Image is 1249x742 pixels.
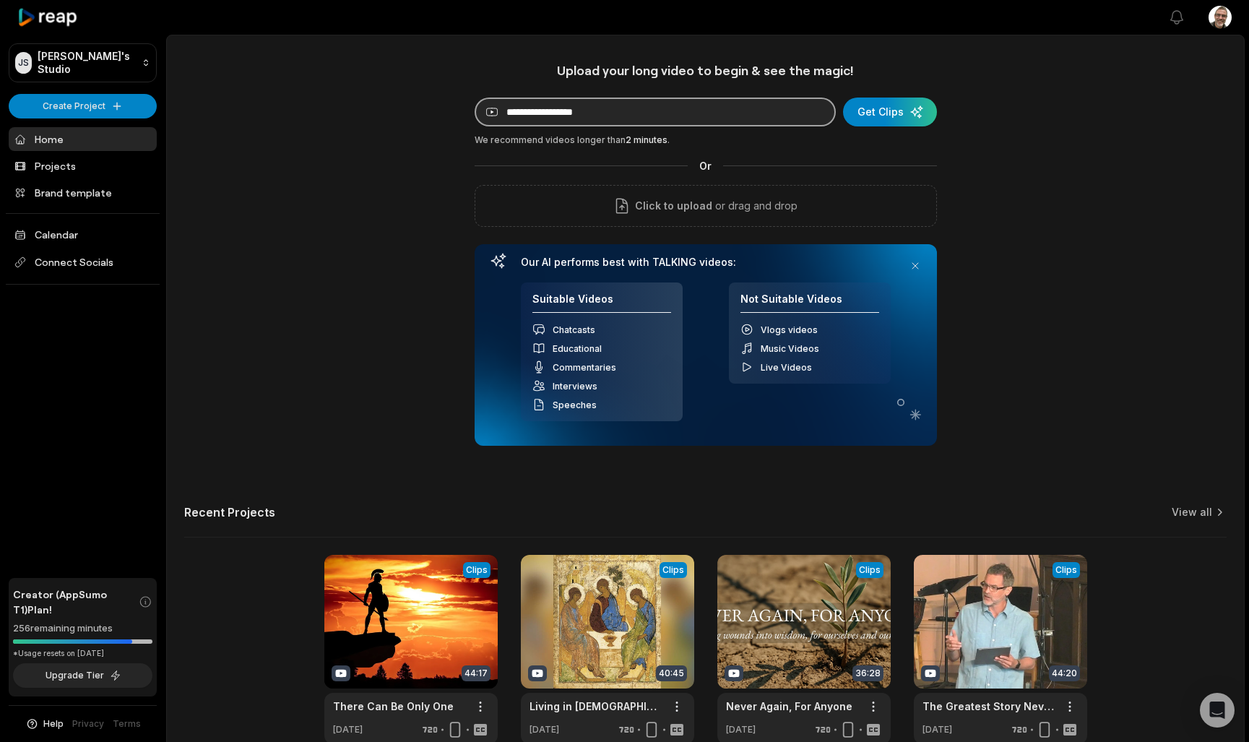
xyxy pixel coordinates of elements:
p: [PERSON_NAME]'s Studio [38,50,136,76]
div: JS [15,52,32,74]
button: Create Project [9,94,157,118]
a: There Can Be Only One [333,699,454,714]
h2: Recent Projects [184,505,275,519]
h3: Our AI performs best with TALKING videos: [521,256,891,269]
button: Upgrade Tier [13,663,152,688]
a: View all [1172,505,1212,519]
p: or drag and drop [712,197,798,215]
a: Living in [DEMOGRAPHIC_DATA]'s In-Between [530,699,662,714]
span: Commentaries [553,362,616,373]
button: Get Clips [843,98,937,126]
a: Projects [9,154,157,178]
span: Speeches [553,400,597,410]
h4: Suitable Videos [532,293,671,314]
div: 256 remaining minutes [13,621,152,636]
span: 2 minutes [626,134,667,145]
a: Terms [113,717,141,730]
a: Brand template [9,181,157,204]
a: The Greatest Story Never Told [922,699,1055,714]
span: Live Videos [761,362,812,373]
span: Or [688,158,723,173]
h4: Not Suitable Videos [740,293,879,314]
a: Privacy [72,717,104,730]
a: Calendar [9,223,157,246]
div: Open Intercom Messenger [1200,693,1235,728]
span: Vlogs videos [761,324,818,335]
span: Connect Socials [9,249,157,275]
a: Home [9,127,157,151]
span: Help [43,717,64,730]
span: Click to upload [635,197,712,215]
span: Interviews [553,381,597,392]
span: Chatcasts [553,324,595,335]
span: Music Videos [761,343,819,354]
span: Creator (AppSumo T1) Plan! [13,587,139,617]
div: *Usage resets on [DATE] [13,648,152,659]
a: Never Again, For Anyone [726,699,852,714]
div: We recommend videos longer than . [475,134,937,147]
button: Help [25,717,64,730]
h1: Upload your long video to begin & see the magic! [475,62,937,79]
span: Educational [553,343,602,354]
